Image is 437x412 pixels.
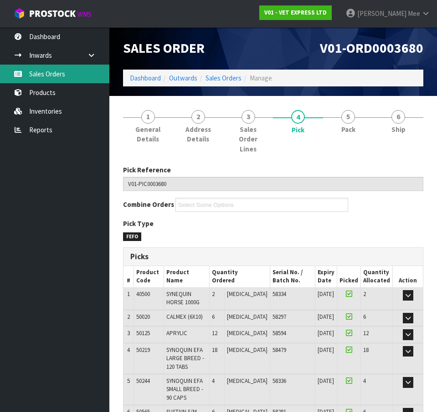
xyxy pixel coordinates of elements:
span: [DATE] [318,377,334,385]
span: 18 [212,346,217,354]
span: 3 [242,110,255,124]
span: Manage [250,74,272,82]
span: 6 [212,313,215,321]
span: 2 [127,313,130,321]
span: Mee [408,9,420,18]
th: Action [393,266,423,287]
span: 50219 [136,346,150,354]
th: Product Name [164,266,209,287]
span: 58336 [272,377,286,385]
th: Serial No. / Batch No. [270,266,315,287]
span: Picked [339,276,358,284]
span: 2 [212,290,215,298]
span: 58594 [272,329,286,337]
span: 6 [391,110,405,124]
th: Product Code [134,266,164,287]
span: V01-ORD0003680 [320,40,423,56]
span: 3 [127,329,130,337]
span: 18 [363,346,369,354]
span: FEFO [123,232,141,241]
span: [DATE] [318,313,334,321]
th: Quantity Allocated [361,266,393,287]
span: 1 [127,290,130,298]
span: 2 [363,290,366,298]
span: ProStock [29,8,76,20]
span: 58334 [272,290,286,298]
span: Sales Order [123,40,205,56]
span: 12 [363,329,369,337]
span: [DATE] [318,329,334,337]
span: Sales Order Lines [230,125,267,154]
span: 58297 [272,313,286,321]
a: Sales Orders [206,74,242,82]
span: [MEDICAL_DATA] [227,290,267,298]
span: [DATE] [318,346,334,354]
h3: Picks [130,252,267,261]
span: SYNEQUIN HORSE 1000G [166,290,200,306]
span: 50020 [136,313,150,321]
span: 4 [212,377,215,385]
a: Dashboard [130,74,161,82]
small: WMS [77,10,92,19]
span: 5 [341,110,355,124]
th: Expiry Date [315,266,337,287]
span: [DATE] [318,290,334,298]
span: 58479 [272,346,286,354]
span: [PERSON_NAME] [357,9,406,18]
span: 4 [363,377,366,385]
strong: V01 - VET EXPRESS LTD [264,9,327,16]
span: Address Details [180,125,216,144]
span: General Details [130,125,166,144]
span: SYNOQUIN EFA SMALL BREED - 90 CAPS [166,377,203,402]
label: Pick Type [123,219,154,228]
th: Quantity Ordered [210,266,270,287]
a: Outwards [169,74,197,82]
span: [MEDICAL_DATA] [227,329,267,337]
span: APRYLIC [166,329,187,337]
label: Combine Orders [123,200,174,209]
span: 2 [191,110,205,124]
span: [MEDICAL_DATA] [227,313,267,321]
label: Pick Reference [123,165,171,175]
img: cube-alt.png [14,8,25,19]
span: [MEDICAL_DATA] [227,346,267,354]
span: Pack [341,125,355,134]
span: SYNOQUIN EFA LARGE BREED - 120 TABS [166,346,204,371]
span: 50125 [136,329,150,337]
span: 50244 [136,377,150,385]
span: 5 [127,377,130,385]
th: # [123,266,134,287]
span: 12 [212,329,217,337]
span: 40500 [136,290,150,298]
span: 6 [363,313,366,321]
span: 4 [291,110,305,124]
span: Ship [391,125,406,134]
span: 1 [141,110,155,124]
span: 4 [127,346,130,354]
span: [MEDICAL_DATA] [227,377,267,385]
span: CALMEX (6X10) [166,313,203,321]
span: Pick [292,125,304,135]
